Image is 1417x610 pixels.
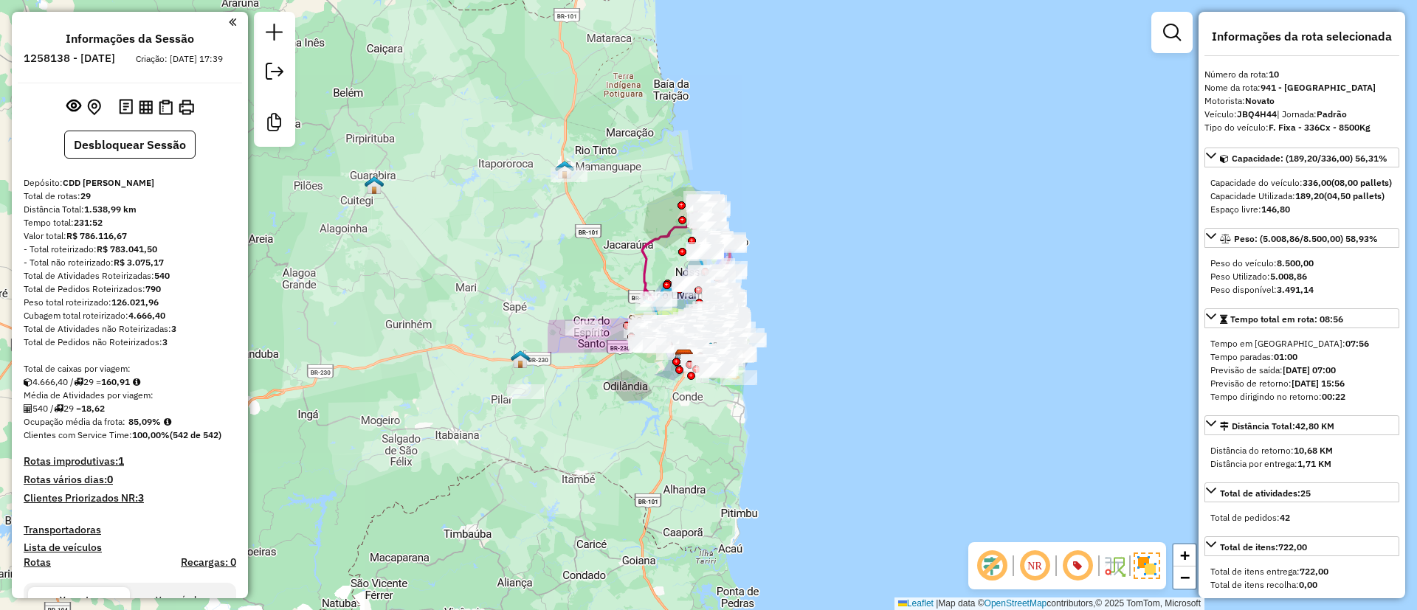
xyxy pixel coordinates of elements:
a: Peso: (5.008,86/8.500,00) 58,93% [1204,228,1399,248]
button: Visualizar Romaneio [156,97,176,118]
div: Capacidade Utilizada: [1210,190,1393,203]
div: Número da rota: [1204,68,1399,81]
div: Nome da rota: [1204,81,1399,94]
a: Nova sessão e pesquisa [260,18,289,51]
div: Capacidade: (189,20/336,00) 56,31% [1204,170,1399,222]
strong: 42 [1280,512,1290,523]
div: Criação: [DATE] 17:39 [130,52,229,66]
strong: 0 [107,473,113,486]
button: Desbloquear Sessão [64,131,196,159]
a: Zoom in [1173,544,1196,566]
strong: 85,09% [128,416,161,427]
h4: Informações da rota selecionada [1204,30,1399,44]
a: Total de atividades:25 [1204,482,1399,502]
button: Centralizar mapa no depósito ou ponto de apoio [84,96,104,119]
strong: 146,80 [1261,204,1290,215]
span: + [1180,546,1190,564]
strong: 10,68 KM [1294,445,1333,456]
div: Atividade não roteirizada - ANTONIO DOS SANTOS [551,167,587,182]
a: Clique aqui para minimizar o painel [229,13,236,30]
div: Peso disponível: [1210,283,1393,297]
a: OpenStreetMap [985,598,1047,609]
div: Capacidade do veículo: [1210,176,1393,190]
div: Map data © contributors,© 2025 TomTom, Microsoft [894,597,1204,610]
span: Exibir deslocamento [974,548,1010,583]
span: 42,80 KM [1295,420,1334,431]
span: Ocupação média da frota: [24,416,125,427]
div: Total de Pedidos não Roteirizados: [24,336,236,349]
div: Total de Atividades Roteirizadas: [24,269,236,283]
strong: R$ 786.116,67 [66,230,127,241]
button: Visualizar relatório de Roteirização [136,97,156,117]
strong: 01:00 [1274,351,1297,362]
strong: Novato [1245,95,1275,106]
span: | Jornada: [1277,108,1347,119]
span: Capacidade: (189,20/336,00) 56,31% [1232,153,1387,164]
div: Total de itens entrega: [1210,565,1393,578]
div: Tempo em [GEOGRAPHIC_DATA]: [1210,337,1393,350]
strong: 5.008,86 [1270,271,1307,282]
strong: 1 [118,454,124,468]
strong: 3 [171,323,176,334]
strong: 1,71 KM [1297,458,1331,469]
div: Depósito: [24,176,236,190]
i: Total de rotas [74,378,83,387]
strong: 722,00 [1300,566,1328,577]
img: RT PA - Café do Vento [511,350,530,369]
strong: 10 [1269,69,1279,80]
strong: JBQ4H44 [1237,108,1277,119]
div: Previsão de retorno: [1210,377,1393,390]
strong: 100,00% [132,429,170,440]
div: Veículo: [1204,108,1399,121]
strong: 29 [80,190,91,201]
strong: 3 [138,491,144,505]
strong: 189,20 [1295,190,1324,201]
i: Meta Caixas/viagem: 146,45 Diferença: 14,46 [133,378,140,387]
h4: Recargas: 0 [181,556,236,569]
strong: R$ 3.075,17 [114,257,164,268]
div: Total de rotas: [24,190,236,203]
div: Total de Pedidos Roteirizados: [24,283,236,296]
strong: 4.666,40 [128,310,165,321]
div: Distância Total:42,80 KM [1204,438,1399,476]
span: Peso: (5.008,86/8.500,00) 58,93% [1234,233,1378,244]
h4: Clientes Priorizados NR: [24,492,236,505]
i: Total de Atividades [24,404,32,413]
div: Distância Total: [24,203,236,216]
h6: 1258138 - [DATE] [24,52,115,65]
a: Distância Total:42,80 KM [1204,415,1399,435]
div: Total de pedidos: [1210,511,1393,524]
span: | [936,598,938,609]
a: Rotas [24,556,51,569]
img: Fluxo de ruas [1103,554,1126,578]
a: Leaflet [898,598,934,609]
span: Total de atividades: [1220,488,1311,499]
div: Tempo total em rota: 08:56 [1204,331,1399,409]
h4: Transportadoras [24,524,236,536]
span: Ocultar NR [1017,548,1052,583]
div: 540 / 29 = [24,402,236,415]
div: Peso total roteirizado: [24,296,236,309]
strong: 941 - [GEOGRAPHIC_DATA] [1261,82,1376,93]
strong: [DATE] 07:00 [1283,364,1336,375]
strong: R$ 783.041,50 [97,243,157,254]
div: Tipo do veículo: [1204,121,1399,134]
strong: 3 [162,336,168,347]
div: Cubagem total roteirizado: [24,309,236,322]
strong: (04,50 pallets) [1324,190,1385,201]
div: Peso Utilizado: [1210,270,1393,283]
h4: Lista de veículos [24,541,236,554]
div: Valor total: [24,229,236,243]
img: Exibir/Ocultar setores [1134,552,1160,579]
strong: 18,62 [81,403,105,414]
div: 4.666,40 / 29 = [24,375,236,389]
strong: [DATE] 15:56 [1292,378,1345,389]
div: Total de itens:722,00 [1204,559,1399,597]
a: Criar modelo [260,108,289,141]
div: Total de itens recolha: [1210,578,1393,592]
strong: 00:22 [1322,391,1345,402]
button: Imprimir Rotas [176,97,197,118]
strong: (08,00 pallets) [1331,177,1392,188]
i: Total de rotas [54,404,63,413]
